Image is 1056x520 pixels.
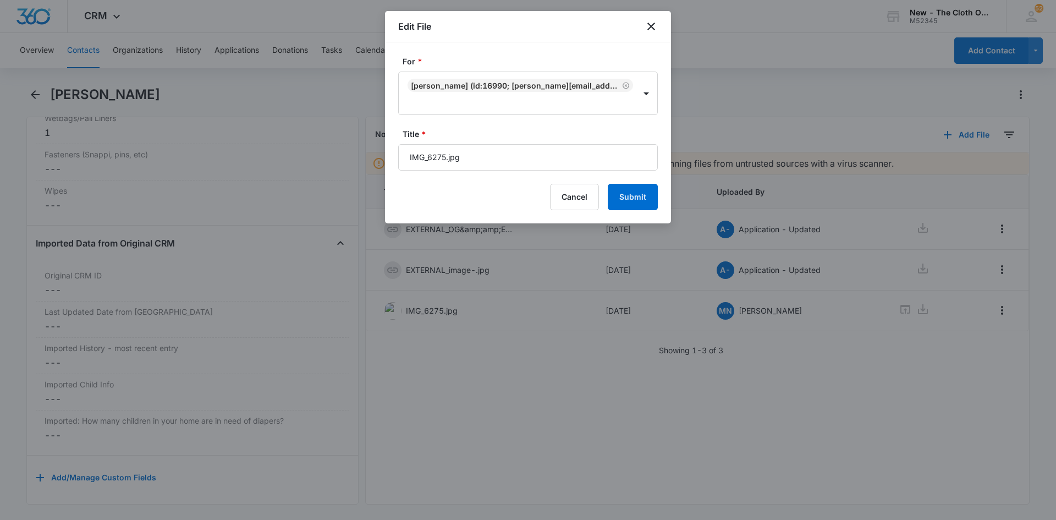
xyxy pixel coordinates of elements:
h1: Edit File [398,20,431,33]
label: For [403,56,662,67]
button: Submit [608,184,658,210]
button: close [645,20,658,33]
input: Title [398,144,658,171]
label: Title [403,128,662,140]
div: [PERSON_NAME] (ID:16990; [PERSON_NAME][EMAIL_ADDRESS][PERSON_NAME][DOMAIN_NAME]; 9188161952) [411,81,620,90]
button: Cancel [550,184,599,210]
div: Remove Karen Howe (ID:16990; karen.craig.knc@gmail.com; 9188161952) [620,81,630,89]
